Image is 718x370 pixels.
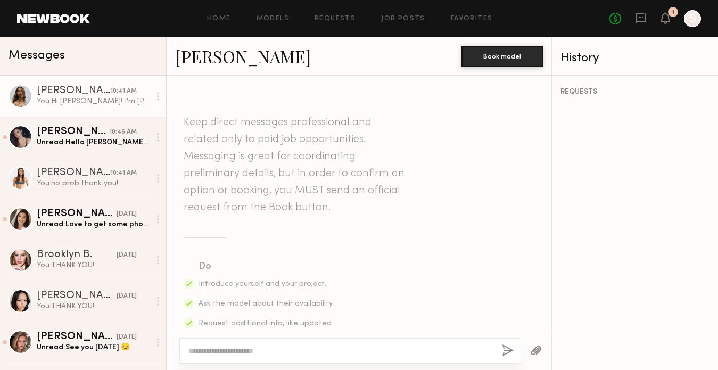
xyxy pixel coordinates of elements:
a: Models [257,15,289,22]
div: [DATE] [117,250,137,260]
div: 10:41 AM [110,86,137,96]
a: Favorites [451,15,493,22]
div: Unread: Hello [PERSON_NAME]! Yes, I have availability! [37,137,150,147]
div: You: THANK YOU! [37,301,150,311]
div: 10:46 AM [109,127,137,137]
a: Book model [461,51,543,60]
button: Book model [461,46,543,67]
div: [PERSON_NAME] [37,86,110,96]
div: 1 [672,10,674,15]
div: Unread: See you [DATE] 😊 [37,342,150,352]
a: S [684,10,701,27]
div: [PERSON_NAME] [37,168,110,178]
a: Job Posts [381,15,425,22]
div: Unread: Love to get some photos from our shoot day! Can you email them to me? [EMAIL_ADDRESS][DOM... [37,219,150,229]
div: [PERSON_NAME] [37,332,117,342]
div: History [560,52,709,64]
a: Requests [315,15,356,22]
div: [PERSON_NAME] [37,209,117,219]
div: Brooklyn B. [37,250,117,260]
div: [PERSON_NAME] [37,127,109,137]
div: REQUESTS [560,88,709,96]
div: You: Hi [PERSON_NAME]! I'm [PERSON_NAME] from Nati Boutique. We'd love to book you for our upcomi... [37,96,150,106]
div: [DATE] [117,209,137,219]
div: 10:41 AM [110,168,137,178]
div: [DATE] [117,291,137,301]
div: You: no prob thank you! [37,178,150,188]
span: Introduce yourself and your project. [199,281,326,287]
div: Do [199,259,335,274]
span: Request additional info, like updated digitals, relevant experience, other skills, etc. [199,320,332,349]
a: Home [207,15,231,22]
span: Messages [9,50,65,62]
span: Ask the model about their availability. [199,300,334,307]
div: [DATE] [117,332,137,342]
header: Keep direct messages professional and related only to paid job opportunities. Messaging is great ... [184,114,407,216]
div: You: THANK YOU! [37,260,150,270]
a: [PERSON_NAME] [175,45,311,68]
div: [PERSON_NAME] [37,291,117,301]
